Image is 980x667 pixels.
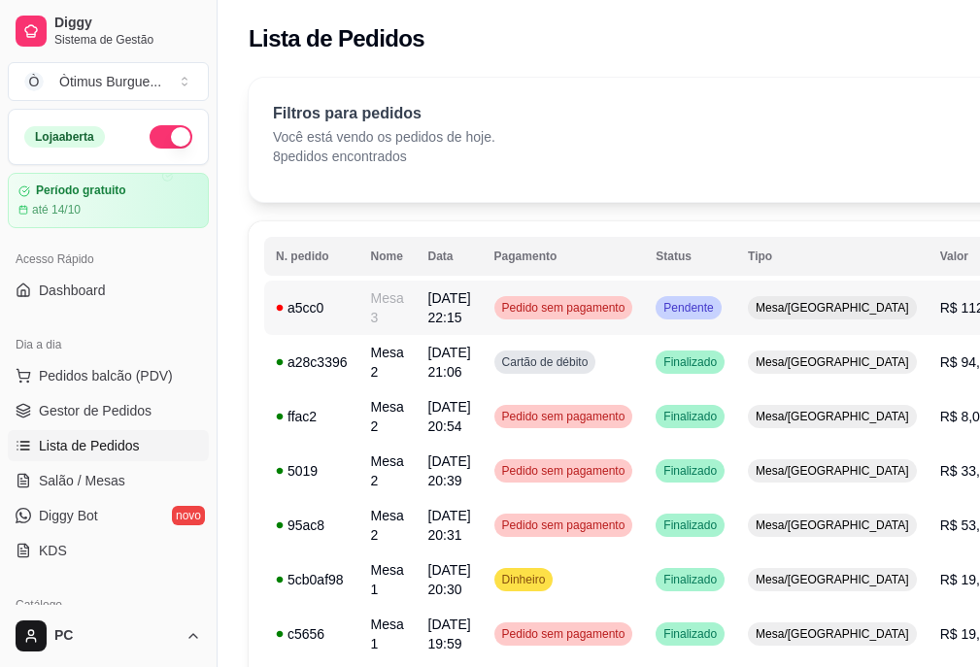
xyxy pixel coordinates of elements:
[8,613,209,659] button: PC
[417,237,483,276] th: Data
[54,15,201,32] span: Diggy
[428,345,471,380] span: [DATE] 21:06
[8,430,209,461] a: Lista de Pedidos
[24,126,105,148] div: Loja aberta
[32,202,81,217] article: até 14/10
[483,237,645,276] th: Pagamento
[752,626,913,642] span: Mesa/[GEOGRAPHIC_DATA]
[59,72,161,91] div: Òtimus Burgue ...
[8,395,209,426] a: Gestor de Pedidos
[276,461,348,481] div: 5019
[359,607,417,661] td: Mesa 1
[359,389,417,444] td: Mesa 2
[428,508,471,543] span: [DATE] 20:31
[498,626,629,642] span: Pedido sem pagamento
[659,409,721,424] span: Finalizado
[428,399,471,434] span: [DATE] 20:54
[39,471,125,490] span: Salão / Mesas
[498,463,629,479] span: Pedido sem pagamento
[24,72,44,91] span: Ò
[39,401,152,420] span: Gestor de Pedidos
[752,354,913,370] span: Mesa/[GEOGRAPHIC_DATA]
[39,366,173,385] span: Pedidos balcão (PDV)
[276,298,348,317] div: a5cc0
[276,570,348,589] div: 5cb0af98
[54,32,201,48] span: Sistema de Gestão
[359,498,417,552] td: Mesa 2
[8,244,209,275] div: Acesso Rápido
[498,354,592,370] span: Cartão de débito
[8,589,209,620] div: Catálogo
[8,275,209,306] a: Dashboard
[752,517,913,533] span: Mesa/[GEOGRAPHIC_DATA]
[498,409,629,424] span: Pedido sem pagamento
[498,300,629,316] span: Pedido sem pagamento
[659,300,717,316] span: Pendente
[273,127,495,147] p: Você está vendo os pedidos de hoje.
[659,626,721,642] span: Finalizado
[736,237,929,276] th: Tipo
[276,624,348,644] div: c5656
[150,125,192,149] button: Alterar Status
[273,102,495,125] p: Filtros para pedidos
[39,281,106,300] span: Dashboard
[39,541,67,560] span: KDS
[36,183,126,198] article: Período gratuito
[276,516,348,535] div: 95ac8
[428,562,471,597] span: [DATE] 20:30
[659,517,721,533] span: Finalizado
[8,8,209,54] a: DiggySistema de Gestão
[276,407,348,426] div: ffac2
[359,444,417,498] td: Mesa 2
[428,617,471,651] span: [DATE] 19:59
[359,552,417,607] td: Mesa 1
[39,436,140,455] span: Lista de Pedidos
[659,354,721,370] span: Finalizado
[752,409,913,424] span: Mesa/[GEOGRAPHIC_DATA]
[8,62,209,101] button: Select a team
[428,290,471,325] span: [DATE] 22:15
[8,173,209,228] a: Período gratuitoaté 14/10
[359,237,417,276] th: Nome
[428,453,471,488] span: [DATE] 20:39
[8,360,209,391] button: Pedidos balcão (PDV)
[644,237,736,276] th: Status
[8,465,209,496] a: Salão / Mesas
[8,500,209,531] a: Diggy Botnovo
[8,535,209,566] a: KDS
[264,237,359,276] th: N. pedido
[752,463,913,479] span: Mesa/[GEOGRAPHIC_DATA]
[359,281,417,335] td: Mesa 3
[359,335,417,389] td: Mesa 2
[273,147,495,166] p: 8 pedidos encontrados
[39,506,98,525] span: Diggy Bot
[752,300,913,316] span: Mesa/[GEOGRAPHIC_DATA]
[659,463,721,479] span: Finalizado
[659,572,721,587] span: Finalizado
[8,329,209,360] div: Dia a dia
[498,517,629,533] span: Pedido sem pagamento
[752,572,913,587] span: Mesa/[GEOGRAPHIC_DATA]
[54,627,178,645] span: PC
[498,572,550,587] span: Dinheiro
[249,23,424,54] h2: Lista de Pedidos
[276,352,348,372] div: a28c3396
